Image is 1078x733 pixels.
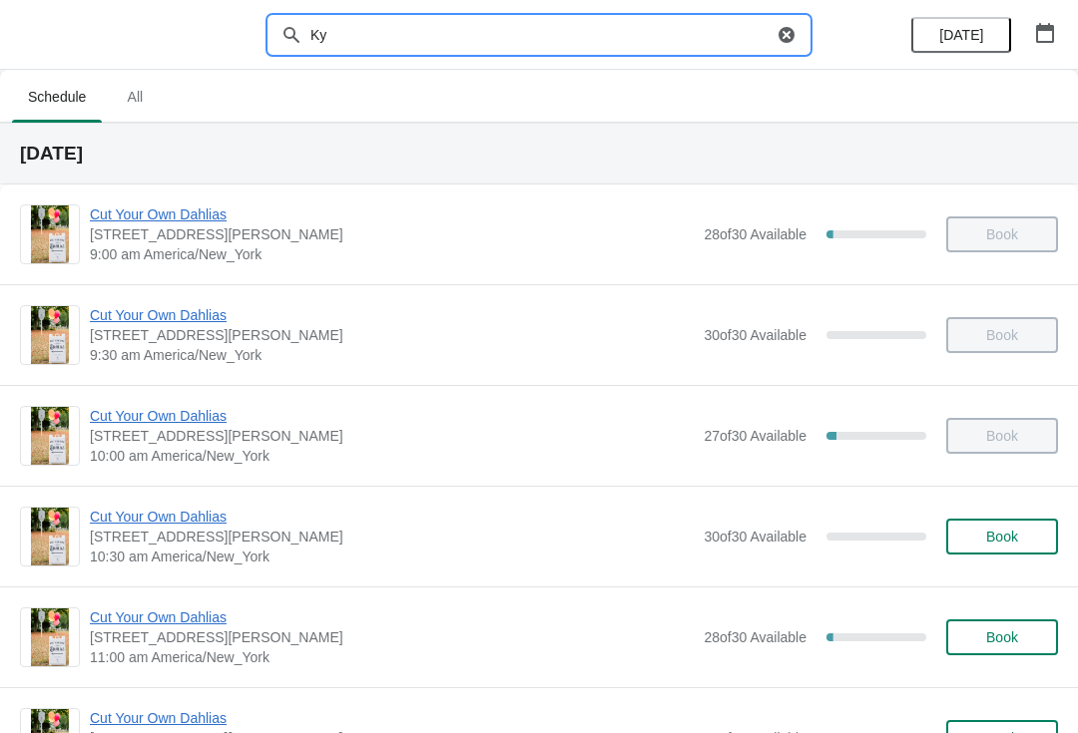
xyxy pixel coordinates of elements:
img: Cut Your Own Dahlias | 4 Jacobs Lane, Norwell, MA, USA | 9:30 am America/New_York [31,306,70,364]
img: Cut Your Own Dahlias | 4 Jacobs Lane, Norwell, MA, USA | 11:00 am America/New_York [31,608,70,666]
span: Cut Your Own Dahlias [90,305,694,325]
span: 28 of 30 Available [704,226,807,242]
span: 28 of 30 Available [704,629,807,645]
span: 9:30 am America/New_York [90,345,694,365]
span: [STREET_ADDRESS][PERSON_NAME] [90,527,694,547]
span: 10:30 am America/New_York [90,547,694,566]
span: 10:00 am America/New_York [90,446,694,466]
h2: [DATE] [20,144,1058,164]
button: Book [946,619,1058,655]
span: [DATE] [939,27,983,43]
span: Cut Your Own Dahlias [90,406,694,426]
span: Cut Your Own Dahlias [90,708,694,728]
span: [STREET_ADDRESS][PERSON_NAME] [90,627,694,647]
button: Clear [777,25,797,45]
span: [STREET_ADDRESS][PERSON_NAME] [90,426,694,446]
button: [DATE] [911,17,1011,53]
span: 27 of 30 Available [704,428,807,444]
span: 11:00 am America/New_York [90,647,694,667]
button: Book [946,519,1058,554]
span: [STREET_ADDRESS][PERSON_NAME] [90,224,694,244]
span: 30 of 30 Available [704,327,807,343]
span: Schedule [12,79,102,115]
img: Cut Your Own Dahlias | 4 Jacobs Lane, Norwell, MA, USA | 10:30 am America/New_York [31,508,70,565]
span: 9:00 am America/New_York [90,244,694,264]
img: Cut Your Own Dahlias | 4 Jacobs Lane, Norwell, MA, USA | 9:00 am America/New_York [31,205,70,263]
span: Cut Your Own Dahlias [90,507,694,527]
input: Search [309,17,773,53]
span: Cut Your Own Dahlias [90,607,694,627]
span: [STREET_ADDRESS][PERSON_NAME] [90,325,694,345]
span: 30 of 30 Available [704,529,807,545]
span: Cut Your Own Dahlias [90,204,694,224]
span: All [110,79,160,115]
img: Cut Your Own Dahlias | 4 Jacobs Lane, Norwell, MA, USA | 10:00 am America/New_York [31,407,70,465]
span: Book [986,629,1018,645]
span: Book [986,529,1018,545]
